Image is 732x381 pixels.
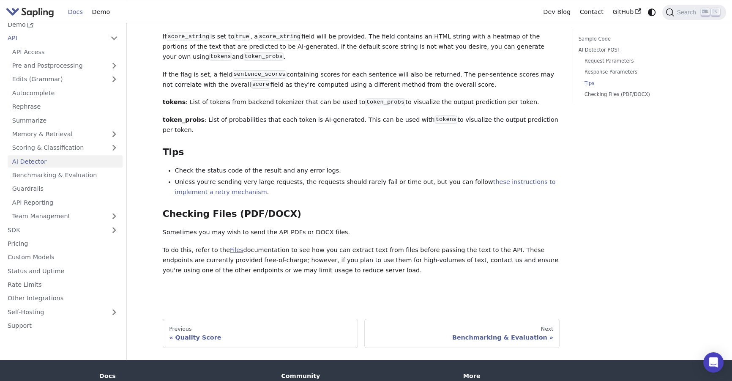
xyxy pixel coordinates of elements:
a: Pre and Postprocessing [8,60,123,72]
div: Benchmarking & Evaluation [371,334,553,341]
kbd: K [711,8,720,16]
a: Scoring & Classification [8,142,123,154]
code: score_string [167,33,210,41]
a: API [3,32,106,44]
a: Support [3,320,123,332]
a: SDK [3,224,106,236]
img: Sapling.ai [6,6,54,18]
a: Guardrails [8,183,123,195]
a: Self-Hosting [3,306,123,318]
code: token_probs [243,52,284,61]
a: Benchmarking & Evaluation [8,169,123,181]
a: Other Integrations [3,292,123,304]
nav: Docs pages [163,319,560,348]
button: Search (Ctrl+K) [662,5,726,20]
a: Custom Models [3,251,123,263]
li: Unless you're sending very large requests, the requests should rarely fail or time out, but you c... [175,177,560,197]
a: Summarize [8,115,123,127]
span: Search [674,9,701,16]
div: Quality Score [169,334,352,341]
code: tokens [434,115,457,124]
a: Demo [3,19,123,31]
p: Sometimes you may wish to send the API PDFs or DOCX files. [163,228,560,238]
h3: Checking Files (PDF/DOCX) [163,208,560,220]
div: More [463,372,633,380]
code: score_string [258,33,301,41]
strong: token_probs [163,116,205,123]
div: Open Intercom Messenger [703,352,724,373]
button: Collapse sidebar category 'API' [106,32,123,44]
a: Autocomplete [8,87,123,99]
div: Next [371,326,553,332]
a: Response Parameters [585,68,690,76]
a: AI Detector [8,156,123,168]
a: Pricing [3,238,123,250]
a: Team Management [8,210,123,222]
a: Request Parameters [585,57,690,65]
a: these instructions to implement a retry mechanism [175,178,556,195]
a: PreviousQuality Score [163,319,358,348]
a: API Reporting [8,197,123,209]
code: token_probs [365,98,405,107]
button: Switch between dark and light mode (currently system mode) [646,6,658,18]
a: Sample Code [579,35,693,43]
code: sentence_scores [232,70,287,79]
a: NextBenchmarking & Evaluation [364,319,560,348]
p: : List of tokens from backend tokenizer that can be used to to visualize the output prediction pe... [163,97,560,107]
p: : List of probabilities that each token is AI-generated. This can be used with to visualize the o... [163,115,560,135]
h3: Tips [163,147,560,158]
div: Docs [99,372,269,380]
a: Files [230,247,243,253]
a: Checking Files (PDF/DOCX) [585,90,690,99]
a: AI Detector POST [579,46,693,54]
a: GitHub [608,5,645,19]
code: tokens [209,52,232,61]
a: Rephrase [8,101,123,113]
a: Dev Blog [538,5,575,19]
a: Contact [575,5,608,19]
div: Community [281,372,451,380]
a: Demo [87,5,115,19]
code: score [251,80,270,89]
a: Tips [585,79,690,88]
button: Expand sidebar category 'SDK' [106,224,123,236]
a: Edits (Grammar) [8,73,123,85]
a: Sapling.ai [6,6,57,18]
a: Status and Uptime [3,265,123,277]
a: Memory & Retrieval [8,128,123,140]
div: Previous [169,326,352,332]
a: Rate Limits [3,279,123,291]
p: If is set to , a field will be provided. The field contains an HTML string with a heatmap of the ... [163,32,560,62]
p: To do this, refer to the documentation to see how you can extract text from files before passing ... [163,245,560,275]
li: Check the status code of the result and any error logs. [175,166,560,176]
a: Docs [63,5,87,19]
strong: tokens [163,99,186,105]
a: API Access [8,46,123,58]
code: true [234,33,250,41]
p: If the flag is set, a field containing scores for each sentence will also be returned. The per-se... [163,70,560,90]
